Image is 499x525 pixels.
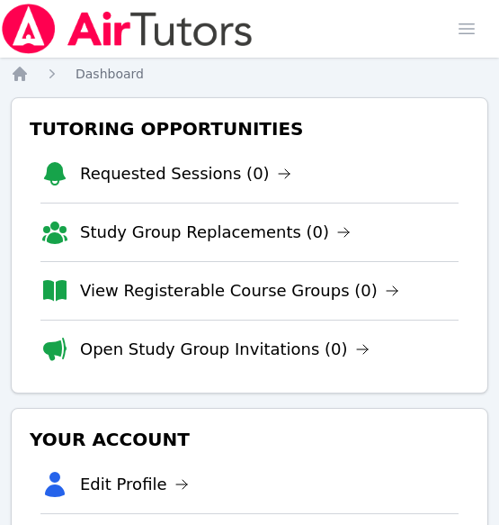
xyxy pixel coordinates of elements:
[11,65,488,83] nav: Breadcrumb
[80,161,291,186] a: Requested Sessions (0)
[80,220,351,245] a: Study Group Replacements (0)
[76,67,144,81] span: Dashboard
[26,423,473,456] h3: Your Account
[80,337,370,362] a: Open Study Group Invitations (0)
[80,278,399,303] a: View Registerable Course Groups (0)
[80,472,189,497] a: Edit Profile
[26,113,473,145] h3: Tutoring Opportunities
[76,65,144,83] a: Dashboard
